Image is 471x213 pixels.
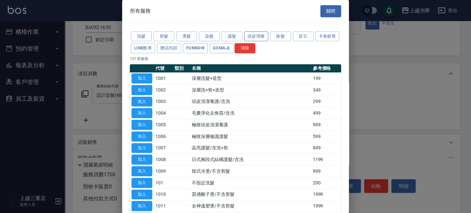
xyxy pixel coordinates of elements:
[154,64,173,73] th: 代號
[190,142,311,154] td: 晶亮護髮/含洗+剪
[154,154,173,166] td: 1008
[132,155,152,165] button: 加入
[154,73,173,84] td: 1001
[190,154,311,166] td: 日式兩段式結構護髮/含洗
[235,43,255,53] button: 清除
[154,119,173,131] td: 1005
[132,143,152,153] button: 加入
[132,201,152,211] button: 加入
[210,43,234,53] button: GOMAJL
[190,84,311,96] td: 深層洗+剪+造型
[131,31,152,42] button: 洗髮
[176,31,197,42] button: 燙髮
[311,131,341,142] td: 599
[311,96,341,107] td: 299
[311,154,341,166] td: 1199
[157,43,181,53] button: 贈品扣款
[311,73,341,84] td: 199
[132,166,152,176] button: 加入
[190,177,311,189] td: 不指定洗髮
[190,166,311,177] td: 韓式冷燙/不含剪髮
[173,64,190,73] th: 類別
[131,43,155,53] button: LINE酷券
[132,120,152,130] button: 加入
[154,131,173,142] td: 1006
[316,31,339,42] button: 卡券銷售
[190,119,311,131] td: 極致頭皮清潔養護
[190,200,311,212] td: 女神溫塑燙/不含剪髮
[190,131,311,142] td: 極致深層修護護髮
[311,189,341,200] td: 1999
[154,96,173,107] td: 1003
[293,31,314,42] button: 其它
[132,73,152,83] button: 加入
[190,73,311,84] td: 深層洗髮+造型
[311,84,341,96] td: 349
[132,190,152,200] button: 加入
[311,119,341,131] td: 999
[190,107,311,119] td: 毛囊淨化去角質/含洗
[311,166,341,177] td: 999
[199,31,220,42] button: 染髮
[244,31,268,42] button: 頭皮理療
[154,177,173,189] td: 101
[154,84,173,96] td: 1002
[190,189,311,200] td: 質感離子燙/不含剪髮
[154,166,173,177] td: 1009
[154,142,173,154] td: 1007
[154,31,174,42] button: 剪髮
[270,31,291,42] button: 接髮
[154,189,173,200] td: 1010
[190,96,311,107] td: 頭皮清潔養護/含洗
[154,200,173,212] td: 1011
[311,200,341,212] td: 1999
[190,64,311,73] th: 名稱
[183,43,208,53] button: FUNNOW
[311,107,341,119] td: 499
[132,97,152,107] button: 加入
[132,132,152,142] button: 加入
[311,64,341,73] th: 參考價格
[154,107,173,119] td: 1004
[130,8,151,14] span: 所有服務
[132,108,152,118] button: 加入
[311,177,341,189] td: 200
[130,56,341,62] p: 101 筆服務
[222,31,242,42] button: 護髮
[320,5,341,17] button: 關閉
[132,85,152,95] button: 加入
[132,178,152,188] button: 加入
[311,142,341,154] td: 849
